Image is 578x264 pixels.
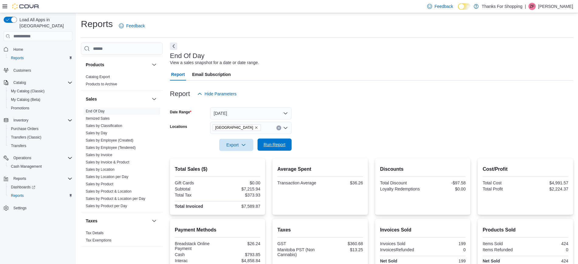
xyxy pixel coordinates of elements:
div: -$97.58 [424,180,466,185]
strong: Net Sold [483,259,500,263]
button: Sales [151,95,158,103]
div: 199 [424,259,466,263]
div: 424 [527,241,568,246]
div: Sales [81,108,163,212]
span: Export [223,139,250,151]
a: Settings [11,204,29,212]
span: Tax Details [86,231,104,235]
div: $4,991.57 [527,180,568,185]
span: Sales by Product [86,182,113,187]
span: My Catalog (Beta) [11,97,40,102]
div: Total Profit [483,187,524,191]
div: $373.93 [219,193,261,197]
div: 0 [527,247,568,252]
button: Operations [11,154,34,162]
span: Transfers [11,143,26,148]
div: Zander Finch [528,3,536,10]
button: Taxes [86,218,149,224]
div: $26.24 [219,241,261,246]
button: Promotions [6,104,75,112]
div: $0.00 [424,187,466,191]
a: Sales by Product per Day [86,204,127,208]
button: Reports [6,191,75,200]
span: Home [11,45,72,53]
a: Sales by Product & Location per Day [86,197,145,201]
button: Open list of options [283,125,288,130]
h2: Average Spent [277,166,363,173]
div: $7,215.94 [219,187,261,191]
span: Home [13,47,23,52]
a: Transfers [9,142,29,149]
a: Sales by Employee (Tendered) [86,146,136,150]
p: [PERSON_NAME] [538,3,573,10]
h1: Reports [81,18,113,30]
span: Reports [11,56,24,60]
a: Catalog Export [86,75,110,79]
h3: Sales [86,96,97,102]
span: Sales by Employee (Tendered) [86,145,136,150]
label: Locations [170,124,187,129]
span: Hide Parameters [205,91,237,97]
h2: Cost/Profit [483,166,568,173]
span: Feedback [126,23,145,29]
span: Sales by Day [86,131,107,135]
div: 0 [424,247,466,252]
span: Products to Archive [86,82,117,87]
img: Cova [12,3,40,9]
div: Manitoba PST (Non Cannabis) [277,247,319,257]
a: Tax Exemptions [86,238,112,242]
span: Inventory [13,118,28,123]
span: Operations [13,156,31,160]
span: Settings [11,204,72,212]
h2: Products Sold [483,226,568,234]
p: Thanks For Shopping [482,3,522,10]
button: Sales [86,96,149,102]
strong: Total Invoiced [175,204,203,209]
a: Feedback [116,20,147,32]
button: Purchase Orders [6,125,75,133]
h2: Taxes [277,226,363,234]
span: Report [171,68,185,81]
a: My Catalog (Classic) [9,87,47,95]
button: Cash Management [6,162,75,171]
span: Email Subscription [192,68,231,81]
button: Taxes [151,217,158,225]
span: My Catalog (Classic) [9,87,72,95]
button: Reports [1,174,75,183]
span: Feedback [434,3,453,9]
div: View a sales snapshot for a date or date range. [170,60,259,66]
a: Products to Archive [86,82,117,86]
span: Sales by Employee (Created) [86,138,133,143]
button: Export [219,139,253,151]
span: Reports [11,175,72,182]
button: Catalog [1,78,75,87]
h3: Products [86,62,104,68]
h2: Total Sales ($) [175,166,261,173]
span: Purchase Orders [9,125,72,132]
strong: Net Sold [380,259,397,263]
span: Transfers (Classic) [9,134,72,141]
span: Settings [13,206,26,211]
span: Catalog [13,80,26,85]
button: Next [170,43,177,50]
div: Breadstack Online Payment [175,241,216,251]
a: My Catalog (Beta) [9,96,43,103]
button: Clear input [276,125,281,130]
a: Sales by Product & Location [86,189,132,194]
span: Sales by Location per Day [86,174,128,179]
span: Transfers [9,142,72,149]
button: Reports [11,175,29,182]
div: $4,858.84 [219,258,261,263]
span: Catalog [11,79,72,86]
span: Operations [11,154,72,162]
div: 424 [527,259,568,263]
button: My Catalog (Classic) [6,87,75,95]
div: Total Tax [175,193,216,197]
span: Customers [11,67,72,74]
span: Sales by Classification [86,123,122,128]
div: $13.25 [321,247,363,252]
button: Settings [1,204,75,212]
span: Cash Management [9,163,72,170]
